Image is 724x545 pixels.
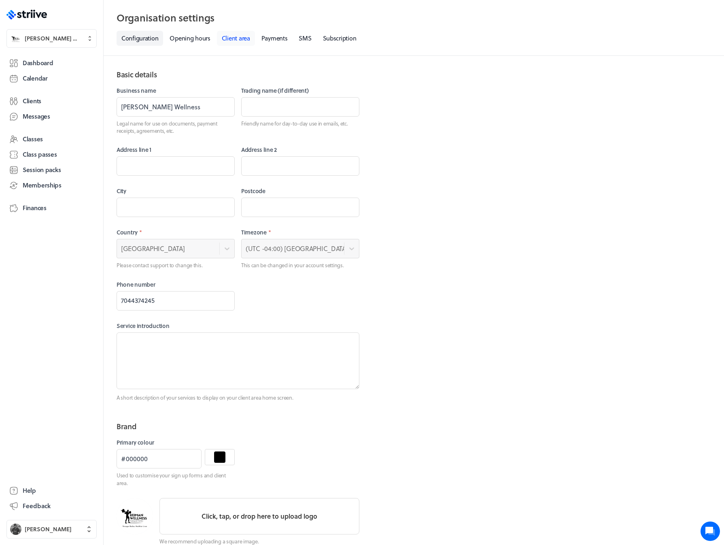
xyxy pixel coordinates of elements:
a: Finances [6,201,97,215]
input: Search articles [23,139,144,155]
label: Postcode [241,187,359,195]
p: We recommend uploading a square image. [159,538,359,545]
label: Address line 1 [117,146,235,154]
p: Please contact support to change this. [117,262,235,269]
span: [PERSON_NAME] Wellness [25,34,82,43]
a: Classes [6,132,97,147]
label: Business name [117,87,235,95]
a: SMS [294,31,316,46]
p: A short description of your services to display on your client area home screen. [117,394,359,401]
p: Used to customise your sign up forms and client area. [117,472,235,486]
label: Phone number [117,281,235,289]
span: Clients [23,97,41,105]
a: Session packs [6,163,97,177]
img: Josh Reiman [10,524,21,535]
span: Calendar [23,74,48,83]
span: Session packs [23,166,61,174]
label: Address line 2 [241,146,359,154]
p: This can be changed in your account settings. [241,262,359,269]
span: [PERSON_NAME] [25,525,72,533]
h2: We're here to help. Ask us anything! [12,54,150,80]
a: Memberships [6,178,97,193]
h2: Basic details [117,69,359,80]
span: Classes [23,135,43,143]
img: Reiman Wellness [10,33,21,44]
span: Help [23,486,36,495]
a: Payments [257,31,293,46]
h1: Hi [PERSON_NAME] [12,39,150,52]
p: Legal name for use on documents, payment receipts, agreements, etc. [117,120,235,134]
a: Help [6,483,97,498]
a: Configuration [117,31,163,46]
label: Timezone [241,228,359,236]
button: Reiman Wellness[PERSON_NAME] Wellness [6,29,97,48]
button: Josh Reiman[PERSON_NAME] [6,520,97,539]
a: Client area [217,31,255,46]
button: Click, tap, or drop here to upload logo [159,498,359,534]
span: Class passes [23,150,57,159]
label: Country [117,228,235,236]
nav: Tabs [117,31,711,46]
p: Friendly name for day-to-day use in emails, etc. [241,120,359,127]
a: Class passes [6,147,97,162]
h2: Organisation settings [117,10,711,26]
label: Service introduction [117,322,359,330]
span: Messages [23,112,50,121]
button: Feedback [6,499,97,513]
a: Clients [6,94,97,109]
span: Memberships [23,181,62,189]
span: Dashboard [23,59,53,67]
label: Trading name (if different) [241,87,359,95]
h2: Brand [117,421,359,432]
label: City [117,187,235,195]
iframe: gist-messenger-bubble-iframe [701,522,720,541]
span: Finances [23,204,47,212]
button: New conversation [13,94,149,111]
a: Messages [6,109,97,124]
label: Primary colour [117,439,235,447]
a: Subscription [318,31,361,46]
span: Feedback [23,502,51,510]
a: Calendar [6,71,97,86]
img: Reiman Wellness [117,498,153,534]
span: New conversation [52,99,97,106]
p: Find an answer quickly [11,126,151,136]
a: Opening hours [165,31,215,46]
a: Dashboard [6,56,97,70]
p: Click, tap, or drop here to upload logo [202,511,317,521]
